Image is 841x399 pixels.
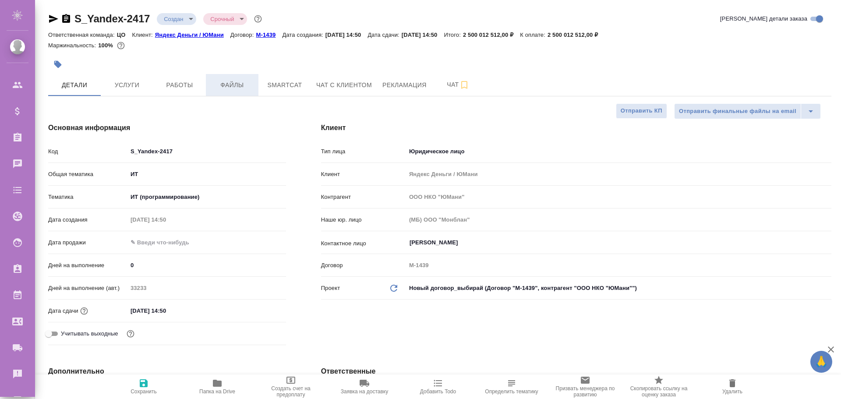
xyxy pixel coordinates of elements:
p: Клиент [321,170,406,179]
button: Определить тематику [475,374,548,399]
p: ЦО [117,32,132,38]
input: ✎ Введи что-нибудь [127,259,286,272]
button: Заявка на доставку [328,374,401,399]
span: Отправить финальные файлы на email [679,106,796,117]
h4: Клиент [321,123,831,133]
button: Создать счет на предоплату [254,374,328,399]
button: Отправить КП [616,103,667,119]
span: Услуги [106,80,148,91]
a: М-1439 [256,31,282,38]
p: Яндекс Деньги / ЮМани [155,32,230,38]
input: Пустое поле [127,282,286,294]
p: Тип лица [321,147,406,156]
button: Добавить тэг [48,55,67,74]
input: ✎ Введи что-нибудь [127,236,204,249]
p: Маржинальность: [48,42,98,49]
span: Папка на Drive [199,388,235,395]
a: Яндекс Деньги / ЮМани [155,31,230,38]
p: Договор: [230,32,256,38]
p: Дата сдачи [48,307,78,315]
p: М-1439 [256,32,282,38]
button: Open [827,242,828,244]
div: Новый договор_выбирай (Договор "М-1439", контрагент "ООО НКО "ЮМани"") [406,281,831,296]
div: Создан [157,13,196,25]
div: ИТ (программирование) [127,190,286,205]
span: Скопировать ссылку на оценку заказа [627,385,690,398]
p: Ответственная команда: [48,32,117,38]
p: [DATE] 14:50 [402,32,444,38]
p: Дней на выполнение (авт.) [48,284,127,293]
input: Пустое поле [406,259,831,272]
button: Удалить [696,374,769,399]
p: Клиент: [132,32,155,38]
p: Общая тематика [48,170,127,179]
p: К оплате: [520,32,548,38]
button: Сохранить [107,374,180,399]
input: Пустое поле [127,213,204,226]
span: Добавить Todo [420,388,456,395]
p: 2 500 012 512,00 ₽ [463,32,520,38]
span: Сохранить [131,388,157,395]
button: Выбери, если сб и вс нужно считать рабочими днями для выполнения заказа. [125,328,136,339]
button: 0.00 RUB; [115,40,127,51]
p: Дата создания: [282,32,325,38]
p: Контрагент [321,193,406,201]
div: ИТ [127,167,286,182]
span: Учитывать выходные [61,329,118,338]
input: Пустое поле [406,168,831,180]
span: Чат [437,79,479,90]
svg: Подписаться [459,80,470,90]
input: ✎ Введи что-нибудь [127,304,204,317]
button: Отправить финальные файлы на email [674,103,801,119]
span: Детали [53,80,95,91]
p: Договор [321,261,406,270]
input: ✎ Введи что-нибудь [127,145,286,158]
button: Срочный [208,15,237,23]
span: Чат с клиентом [316,80,372,91]
button: Призвать менеджера по развитию [548,374,622,399]
span: Призвать менеджера по развитию [554,385,617,398]
div: Юридическое лицо [406,144,831,159]
p: 100% [98,42,115,49]
span: 🙏 [814,353,829,371]
span: Рекламация [382,80,427,91]
p: Дата создания [48,215,127,224]
button: Скопировать ссылку для ЯМессенджера [48,14,59,24]
span: Создать счет на предоплату [259,385,322,398]
span: Файлы [211,80,253,91]
span: [PERSON_NAME] детали заказа [720,14,807,23]
span: Заявка на доставку [341,388,388,395]
button: Скопировать ссылку [61,14,71,24]
h4: Дополнительно [48,366,286,377]
p: 2 500 012 512,00 ₽ [548,32,604,38]
p: Дата сдачи: [367,32,401,38]
h4: Основная информация [48,123,286,133]
p: Итого: [444,32,463,38]
p: Тематика [48,193,127,201]
p: Дата продажи [48,238,127,247]
button: Создан [161,15,186,23]
button: Добавить Todo [401,374,475,399]
p: [DATE] 14:50 [325,32,368,38]
p: Дней на выполнение [48,261,127,270]
a: S_Yandex-2417 [74,13,150,25]
span: Smartcat [264,80,306,91]
p: Код [48,147,127,156]
button: Скопировать ссылку на оценку заказа [622,374,696,399]
button: Если добавить услуги и заполнить их объемом, то дата рассчитается автоматически [78,305,90,317]
span: Работы [159,80,201,91]
input: Пустое поле [406,213,831,226]
span: Определить тематику [485,388,538,395]
div: Создан [203,13,247,25]
div: split button [674,103,821,119]
input: Пустое поле [406,191,831,203]
button: 🙏 [810,351,832,373]
p: Наше юр. лицо [321,215,406,224]
h4: Ответственные [321,366,831,377]
p: Контактное лицо [321,239,406,248]
span: Отправить КП [621,106,662,116]
p: Проект [321,284,340,293]
span: Удалить [722,388,742,395]
button: Доп статусы указывают на важность/срочность заказа [252,13,264,25]
button: Папка на Drive [180,374,254,399]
